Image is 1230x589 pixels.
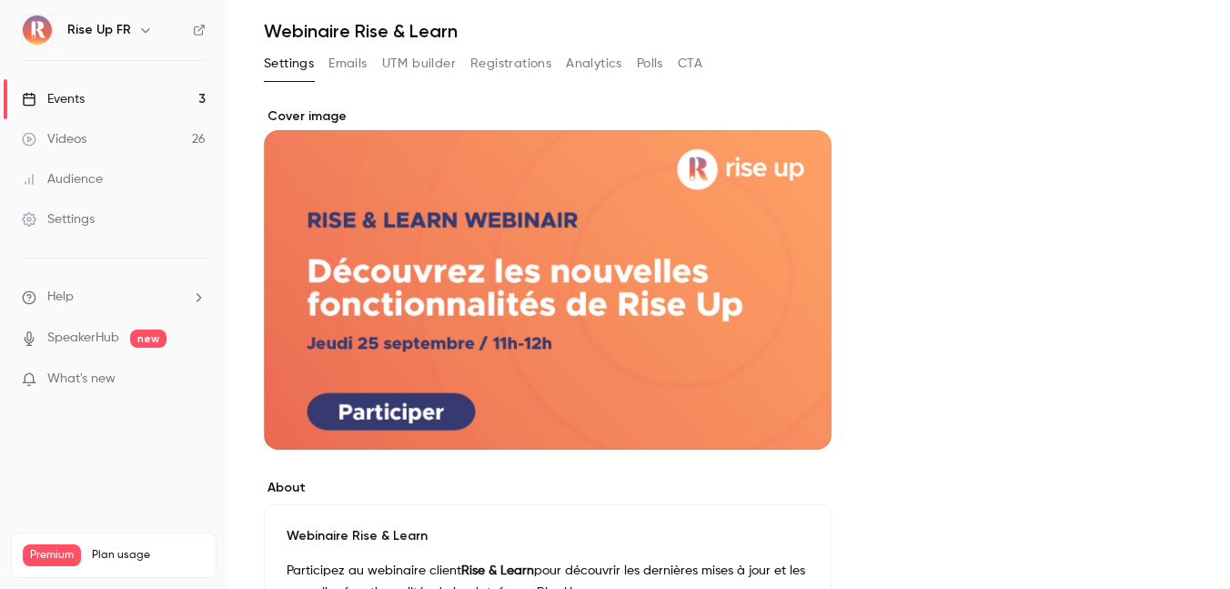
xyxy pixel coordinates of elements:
[264,107,832,450] section: Cover image
[461,564,534,577] strong: Rise & Learn
[130,330,166,348] span: new
[287,527,809,545] p: Webinaire Rise & Learn
[264,49,314,78] button: Settings
[470,49,551,78] button: Registrations
[264,479,832,497] label: About
[382,49,456,78] button: UTM builder
[92,548,205,563] span: Plan usage
[22,90,85,108] div: Events
[637,49,663,78] button: Polls
[67,21,131,39] h6: Rise Up FR
[22,170,103,188] div: Audience
[328,49,367,78] button: Emails
[264,107,832,126] label: Cover image
[47,370,116,389] span: What's new
[22,210,95,228] div: Settings
[184,371,206,388] iframe: Noticeable Trigger
[23,15,52,45] img: Rise Up FR
[22,288,206,307] li: help-dropdown-opener
[47,329,119,348] a: SpeakerHub
[22,130,86,148] div: Videos
[678,49,702,78] button: CTA
[47,288,74,307] span: Help
[566,49,622,78] button: Analytics
[23,544,81,566] span: Premium
[264,20,1194,42] h1: Webinaire Rise & Learn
